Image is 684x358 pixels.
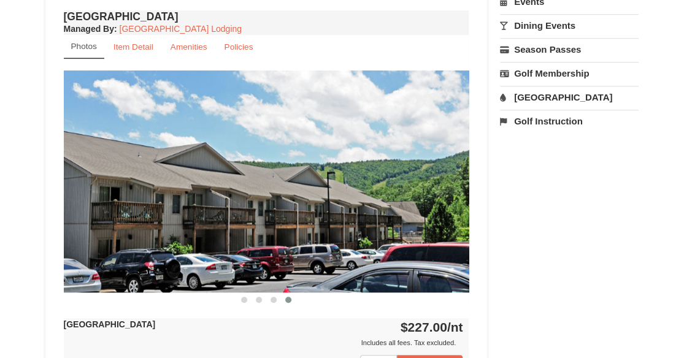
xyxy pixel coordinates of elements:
strong: : [64,24,117,34]
a: [GEOGRAPHIC_DATA] Lodging [120,24,242,34]
a: Amenities [163,35,215,59]
a: Item Detail [106,35,161,59]
img: 18876286-40-c42fb63f.jpg [64,70,469,292]
a: Policies [216,35,261,59]
small: Item Detail [113,42,153,51]
a: [GEOGRAPHIC_DATA] [500,86,639,109]
a: Golf Instruction [500,110,639,132]
a: Golf Membership [500,62,639,85]
a: Season Passes [500,38,639,61]
small: Photos [71,42,97,51]
strong: [GEOGRAPHIC_DATA] [64,319,156,329]
small: Policies [224,42,253,51]
span: Managed By [64,24,114,34]
span: /nt [447,320,463,334]
div: Includes all fees. Tax excluded. [64,337,463,349]
small: Amenities [171,42,207,51]
strong: $227.00 [401,320,463,334]
a: Photos [64,35,104,59]
h4: [GEOGRAPHIC_DATA] [64,10,469,23]
a: Dining Events [500,14,639,37]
